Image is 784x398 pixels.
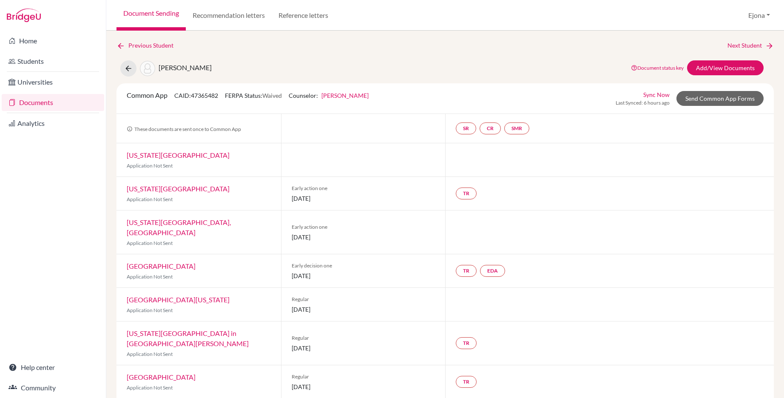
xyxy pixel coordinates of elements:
[456,376,477,388] a: TR
[676,91,764,106] a: Send Common App Forms
[127,196,173,202] span: Application Not Sent
[2,359,104,376] a: Help center
[127,151,230,159] a: [US_STATE][GEOGRAPHIC_DATA]
[7,9,41,22] img: Bridge-U
[687,60,764,75] a: Add/View Documents
[744,7,774,23] button: Ejona
[159,63,212,71] span: [PERSON_NAME]
[289,92,369,99] span: Counselor:
[2,94,104,111] a: Documents
[631,65,684,71] a: Document status key
[2,32,104,49] a: Home
[292,305,435,314] span: [DATE]
[127,262,196,270] a: [GEOGRAPHIC_DATA]
[292,344,435,353] span: [DATE]
[127,351,173,357] span: Application Not Sent
[456,265,477,277] a: TR
[2,74,104,91] a: Universities
[643,90,670,99] a: Sync Now
[262,92,282,99] span: Waived
[456,188,477,199] a: TR
[174,92,218,99] span: CAID: 47365482
[127,296,230,304] a: [GEOGRAPHIC_DATA][US_STATE]
[127,373,196,381] a: [GEOGRAPHIC_DATA]
[127,185,230,193] a: [US_STATE][GEOGRAPHIC_DATA]
[127,307,173,313] span: Application Not Sent
[292,296,435,303] span: Regular
[292,382,435,391] span: [DATE]
[127,240,173,246] span: Application Not Sent
[127,384,173,391] span: Application Not Sent
[292,334,435,342] span: Regular
[127,329,249,347] a: [US_STATE][GEOGRAPHIC_DATA] in [GEOGRAPHIC_DATA][PERSON_NAME]
[727,41,774,50] a: Next Student
[127,273,173,280] span: Application Not Sent
[2,115,104,132] a: Analytics
[292,233,435,242] span: [DATE]
[127,91,168,99] span: Common App
[127,126,241,132] span: These documents are sent once to Common App
[480,122,501,134] a: CR
[292,194,435,203] span: [DATE]
[225,92,282,99] span: FERPA Status:
[456,122,476,134] a: SR
[321,92,369,99] a: [PERSON_NAME]
[116,41,180,50] a: Previous Student
[292,262,435,270] span: Early decision one
[480,265,505,277] a: EDA
[127,162,173,169] span: Application Not Sent
[504,122,529,134] a: SMR
[292,373,435,381] span: Regular
[456,337,477,349] a: TR
[616,99,670,107] span: Last Synced: 6 hours ago
[292,223,435,231] span: Early action one
[2,379,104,396] a: Community
[292,271,435,280] span: [DATE]
[292,185,435,192] span: Early action one
[2,53,104,70] a: Students
[127,218,231,236] a: [US_STATE][GEOGRAPHIC_DATA], [GEOGRAPHIC_DATA]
